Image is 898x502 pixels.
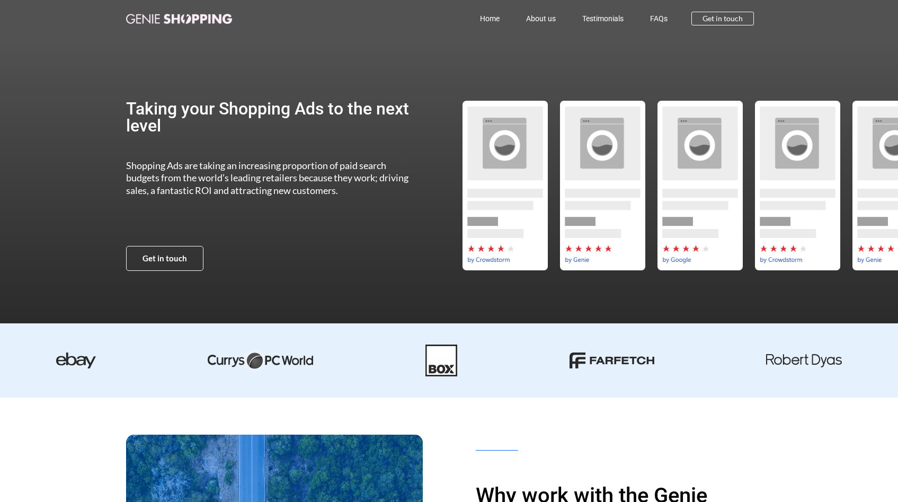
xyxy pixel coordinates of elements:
[554,101,651,270] div: by-genie
[637,6,681,31] a: FAQs
[570,353,654,368] img: farfetch-01
[766,354,842,367] img: robert dyas
[28,28,117,36] div: Domain: [DOMAIN_NAME]
[749,101,846,270] div: by-crowdstorm
[749,101,846,270] div: 5 / 5
[703,15,743,22] span: Get in touch
[40,63,95,69] div: Domain Overview
[691,12,754,25] a: Get in touch
[651,101,749,270] div: 4 / 5
[513,6,569,31] a: About us
[126,100,419,134] h2: Taking your Shopping Ads to the next level
[105,61,114,70] img: tab_keywords_by_traffic_grey.svg
[117,63,179,69] div: Keywords by Traffic
[126,160,408,196] span: Shopping Ads are taking an increasing proportion of paid search budgets from the world’s leading ...
[554,101,651,270] div: 3 / 5
[30,17,52,25] div: v 4.0.25
[279,6,681,31] nav: Menu
[126,14,232,24] img: genie-shopping-logo
[467,6,513,31] a: Home
[17,28,25,36] img: website_grey.svg
[425,345,457,376] img: Box-01
[56,353,96,368] img: ebay-dark
[29,61,37,70] img: tab_domain_overview_orange.svg
[456,101,554,270] div: by-crowdstorm
[569,6,637,31] a: Testimonials
[456,101,554,270] div: 2 / 5
[17,17,25,25] img: logo_orange.svg
[143,254,187,262] span: Get in touch
[126,246,203,271] a: Get in touch
[651,101,749,270] div: by-google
